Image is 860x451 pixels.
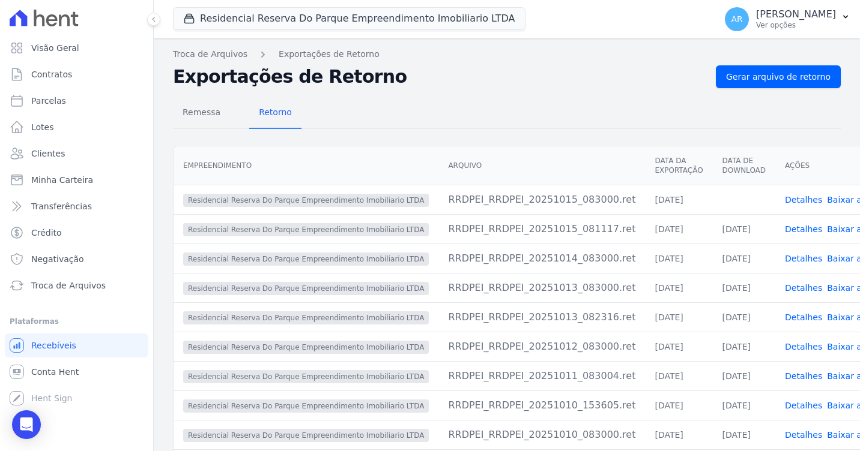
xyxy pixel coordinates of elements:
span: Residencial Reserva Do Parque Empreendimento Imobiliario LTDA [183,194,429,207]
td: [DATE] [713,332,775,361]
span: Lotes [31,121,54,133]
span: AR [731,15,742,23]
div: RRDPEI_RRDPEI_20251013_083000.ret [448,281,635,295]
a: Negativação [5,247,148,271]
span: Minha Carteira [31,174,93,186]
a: Troca de Arquivos [173,48,247,61]
div: RRDPEI_RRDPEI_20251015_081117.ret [448,222,635,236]
td: [DATE] [713,214,775,243]
a: Remessa [173,98,230,129]
th: Arquivo [438,146,645,185]
span: Parcelas [31,95,66,107]
a: Visão Geral [5,36,148,60]
td: [DATE] [713,390,775,420]
td: [DATE] [713,243,775,273]
span: Clientes [31,148,65,160]
span: Residencial Reserva Do Parque Empreendimento Imobiliario LTDA [183,341,429,354]
p: Ver opções [756,20,836,30]
button: Residencial Reserva Do Parque Empreendimento Imobiliario LTDA [173,7,525,30]
span: Residencial Reserva Do Parque Empreendimento Imobiliario LTDA [183,399,429,413]
a: Conta Hent [5,360,148,384]
span: Crédito [31,227,62,239]
td: [DATE] [645,243,712,273]
p: [PERSON_NAME] [756,8,836,20]
a: Detalhes [785,371,822,381]
div: Plataformas [10,314,144,329]
a: Detalhes [785,224,822,234]
span: Remessa [175,100,228,124]
a: Contratos [5,62,148,86]
td: [DATE] [645,332,712,361]
td: [DATE] [645,185,712,214]
span: Residencial Reserva Do Parque Empreendimento Imobiliario LTDA [183,252,429,266]
a: Exportações de Retorno [279,48,380,61]
a: Detalhes [785,283,822,293]
a: Detalhes [785,342,822,351]
td: [DATE] [645,420,712,449]
span: Recebíveis [31,339,76,351]
a: Transferências [5,194,148,218]
a: Retorno [249,98,301,129]
span: Visão Geral [31,42,79,54]
td: [DATE] [713,273,775,302]
a: Clientes [5,142,148,166]
a: Minha Carteira [5,168,148,192]
td: [DATE] [645,273,712,302]
div: RRDPEI_RRDPEI_20251012_083000.ret [448,339,635,354]
td: [DATE] [713,302,775,332]
a: Detalhes [785,312,822,322]
span: Retorno [252,100,299,124]
span: Residencial Reserva Do Parque Empreendimento Imobiliario LTDA [183,311,429,324]
nav: Breadcrumb [173,48,841,61]
div: RRDPEI_RRDPEI_20251013_082316.ret [448,310,635,324]
span: Residencial Reserva Do Parque Empreendimento Imobiliario LTDA [183,282,429,295]
div: RRDPEI_RRDPEI_20251014_083000.ret [448,251,635,266]
a: Detalhes [785,195,822,205]
a: Gerar arquivo de retorno [716,65,841,88]
a: Lotes [5,115,148,139]
button: AR [PERSON_NAME] Ver opções [715,2,860,36]
a: Troca de Arquivos [5,273,148,297]
a: Detalhes [785,430,822,440]
td: [DATE] [713,420,775,449]
span: Negativação [31,253,84,265]
span: Troca de Arquivos [31,279,106,291]
a: Recebíveis [5,333,148,357]
td: [DATE] [645,361,712,390]
span: Conta Hent [31,366,79,378]
div: RRDPEI_RRDPEI_20251010_083000.ret [448,428,635,442]
td: [DATE] [645,390,712,420]
div: RRDPEI_RRDPEI_20251010_153605.ret [448,398,635,413]
nav: Tab selector [173,98,301,129]
h2: Exportações de Retorno [173,66,706,88]
th: Empreendimento [174,146,438,185]
span: Residencial Reserva Do Parque Empreendimento Imobiliario LTDA [183,370,429,383]
a: Detalhes [785,401,822,410]
a: Detalhes [785,254,822,263]
th: Data de Download [713,146,775,185]
td: [DATE] [645,214,712,243]
a: Crédito [5,221,148,245]
div: RRDPEI_RRDPEI_20251011_083004.ret [448,369,635,383]
span: Residencial Reserva Do Parque Empreendimento Imobiliario LTDA [183,223,429,236]
th: Data da Exportação [645,146,712,185]
span: Contratos [31,68,72,80]
a: Parcelas [5,89,148,113]
div: RRDPEI_RRDPEI_20251015_083000.ret [448,193,635,207]
td: [DATE] [713,361,775,390]
span: Gerar arquivo de retorno [726,71,831,83]
span: Residencial Reserva Do Parque Empreendimento Imobiliario LTDA [183,429,429,442]
span: Transferências [31,200,92,212]
td: [DATE] [645,302,712,332]
div: Open Intercom Messenger [12,410,41,439]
